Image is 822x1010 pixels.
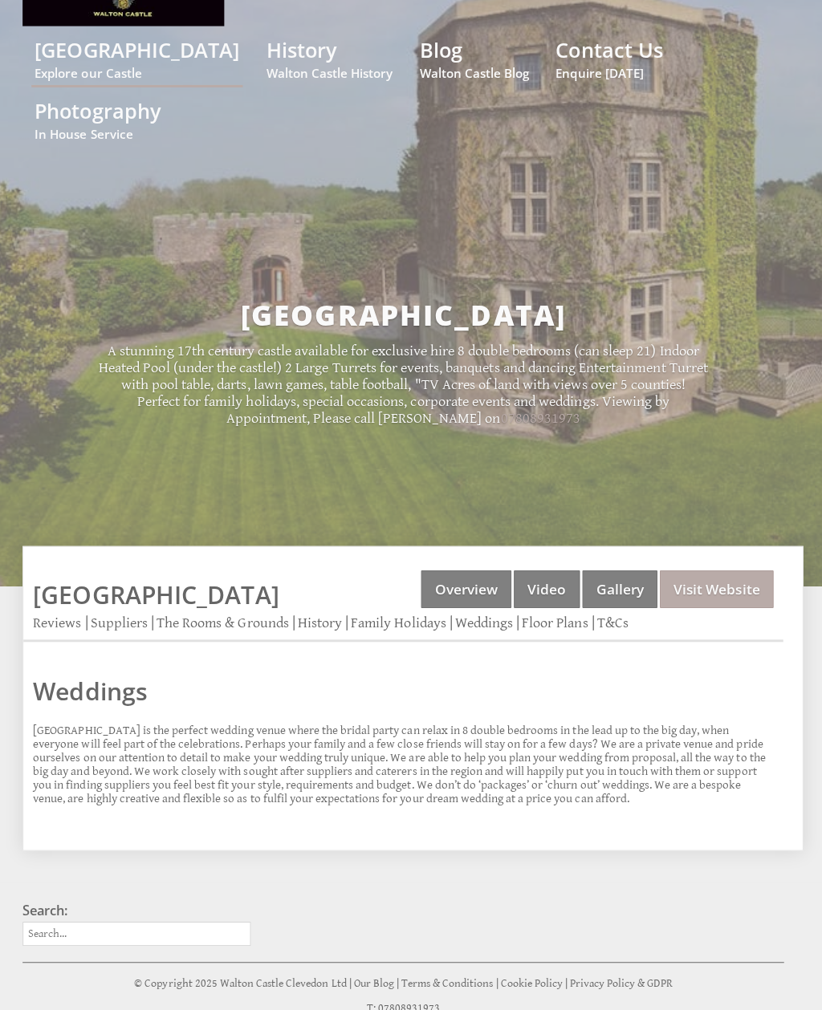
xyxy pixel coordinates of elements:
a: Contact UsEnquire [DATE] [553,35,660,80]
a: T: 07808931973 [365,996,438,1009]
a: Overview [419,567,509,605]
a: HistoryWalton Castle History [265,35,391,80]
a: Video [511,567,577,605]
small: Enquire [DATE] [553,64,660,80]
a: © Copyright 2025 Walton Castle Clevedon Ltd [134,972,345,985]
a: The Rooms & Grounds [156,611,287,628]
small: In House Service [35,125,160,141]
small: Walton Castle History [265,64,391,80]
a: T&Cs [594,611,625,628]
h3: Search: [22,897,250,915]
a: Weddings [33,671,770,704]
small: Walton Castle Blog [417,64,527,80]
span: | [348,972,350,985]
a: Our Blog [352,972,393,985]
a: Terms & Conditions [400,972,491,985]
a: [GEOGRAPHIC_DATA] [33,575,278,608]
a: PhotographyIn House Service [35,96,160,141]
p: [GEOGRAPHIC_DATA] is the perfect wedding venue where the bridal party can relax in 8 double bedro... [33,720,770,801]
a: History [296,611,340,628]
a: Gallery [580,567,654,605]
span: | [563,972,565,985]
span: | [395,972,397,985]
a: Cookie Policy [498,972,560,985]
a: Floor Plans [519,611,585,628]
input: Search... [22,917,250,941]
small: Explore our Castle [35,64,238,80]
a: Weddings [453,611,511,628]
a: Privacy Policy & GDPR [568,972,669,985]
a: Family Holidays [349,611,444,628]
a: Suppliers [90,611,147,628]
a: 07808931973 [498,408,578,424]
a: Visit Website [657,567,770,605]
a: BlogWalton Castle Blog [417,35,527,80]
a: [GEOGRAPHIC_DATA]Explore our Castle [35,35,238,80]
span: | [494,972,496,985]
p: A stunning 17th century castle available for exclusive hire 8 double bedrooms (can sleep 21) Indo... [98,340,704,424]
a: Reviews [33,611,81,628]
h2: [GEOGRAPHIC_DATA] [98,294,704,332]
